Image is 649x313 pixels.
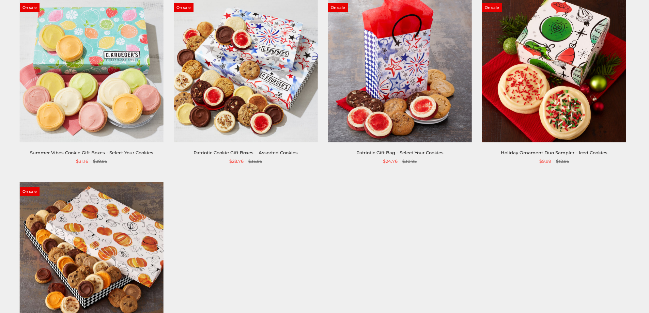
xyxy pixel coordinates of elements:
[76,158,88,165] span: $31.16
[5,287,71,308] iframe: Sign Up via Text for Offers
[501,150,607,155] a: Holiday Ornament Duo Sampler - Iced Cookies
[248,158,262,165] span: $35.95
[402,158,417,165] span: $30.95
[93,158,107,165] span: $38.95
[383,158,398,165] span: $24.76
[20,187,40,196] span: On sale
[194,150,298,155] a: Patriotic Cookie Gift Boxes – Assorted Cookies
[539,158,551,165] span: $9.99
[20,3,40,12] span: On sale
[30,150,153,155] a: Summer Vibes Cookie Gift Boxes - Select Your Cookies
[328,3,348,12] span: On sale
[556,158,569,165] span: $12.95
[356,150,444,155] a: Patriotic Gift Bag - Select Your Cookies
[229,158,244,165] span: $28.76
[482,3,502,12] span: On sale
[174,3,194,12] span: On sale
